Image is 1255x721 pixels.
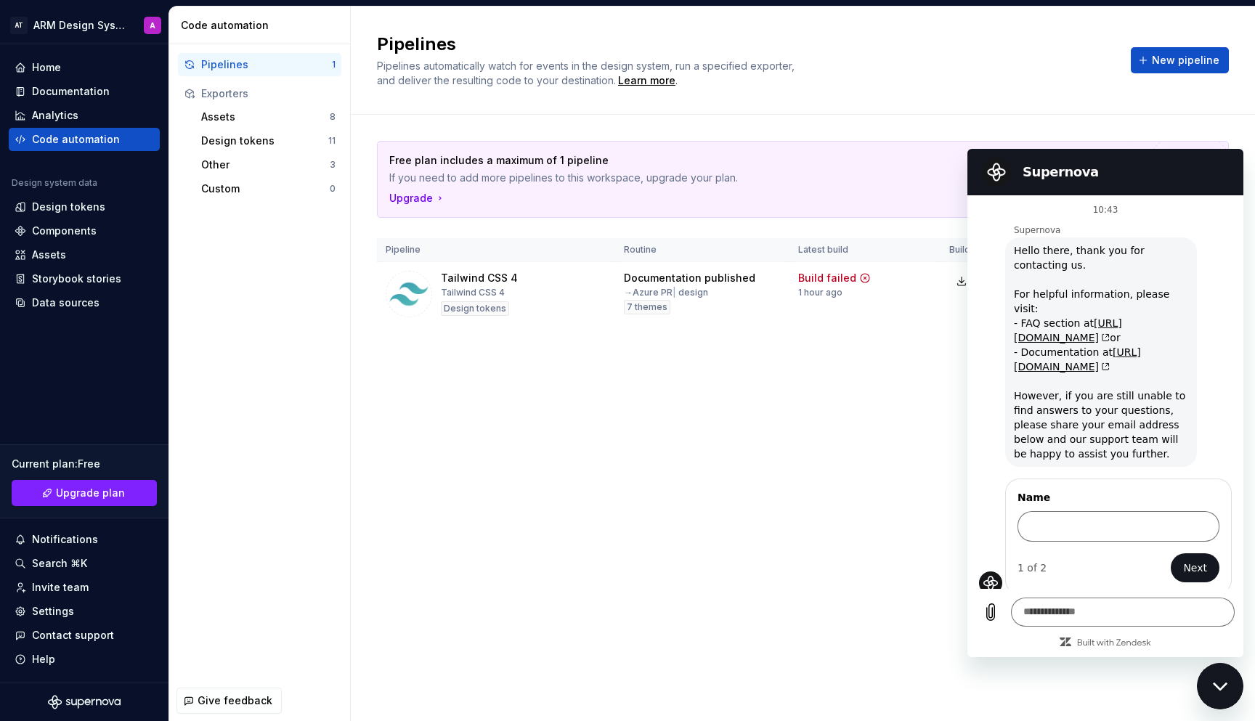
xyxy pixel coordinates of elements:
[789,238,941,262] th: Latest build
[176,688,282,714] button: Give feedback
[56,486,125,500] span: Upgrade plan
[9,219,160,243] a: Components
[9,552,160,575] button: Search ⌘K
[181,18,344,33] div: Code automation
[32,108,78,123] div: Analytics
[12,177,97,189] div: Design system data
[624,271,755,285] div: Documentation published
[10,17,28,34] div: AT
[32,200,105,214] div: Design tokens
[32,628,114,643] div: Contact support
[441,301,509,316] div: Design tokens
[9,56,160,79] a: Home
[9,243,160,266] a: Assets
[195,129,341,152] button: Design tokens11
[32,132,120,147] div: Code automation
[195,105,341,129] button: Assets8
[201,134,328,148] div: Design tokens
[949,268,1079,294] button: Download build log
[941,238,1087,262] th: Build output
[3,9,166,41] button: ATARM Design SystemA
[377,238,615,262] th: Pipeline
[389,153,1115,168] p: Free plan includes a maximum of 1 pipeline
[32,60,61,75] div: Home
[12,480,157,506] button: Upgrade plan
[9,267,160,290] a: Storybook stories
[9,648,160,671] button: Help
[1131,47,1229,73] button: New pipeline
[330,183,336,195] div: 0
[328,135,336,147] div: 11
[32,580,89,595] div: Invite team
[377,60,797,86] span: Pipelines automatically watch for events in the design system, run a specified exporter, and deli...
[195,177,341,200] button: Custom0
[9,576,160,599] a: Invite team
[150,20,155,31] div: A
[198,693,272,708] span: Give feedback
[32,604,74,619] div: Settings
[673,287,676,298] span: |
[1152,53,1219,68] span: New pipeline
[32,556,87,571] div: Search ⌘K
[1197,663,1243,709] iframe: Button to launch messaging window, conversation in progress
[377,33,1113,56] h2: Pipelines
[9,600,160,623] a: Settings
[615,238,789,262] th: Routine
[32,84,110,99] div: Documentation
[12,457,157,471] div: Current plan : Free
[798,271,856,285] div: Build failed
[201,110,330,124] div: Assets
[441,271,518,285] div: Tailwind CSS 4
[624,287,708,298] div: → Azure PR design
[616,76,678,86] span: .
[32,224,97,238] div: Components
[32,532,98,547] div: Notifications
[618,73,675,88] a: Learn more
[9,195,160,219] a: Design tokens
[195,153,341,176] button: Other3
[332,59,336,70] div: 1
[201,57,332,72] div: Pipelines
[9,528,160,551] button: Notifications
[9,80,160,103] a: Documentation
[967,149,1243,657] iframe: Messaging window
[9,104,160,127] a: Analytics
[32,272,121,286] div: Storybook stories
[798,287,842,298] div: 1 hour ago
[330,111,336,123] div: 8
[48,695,121,709] svg: Supernova Logo
[178,53,341,76] button: Pipelines1
[9,128,160,151] a: Code automation
[33,18,126,33] div: ARM Design System
[441,287,505,298] div: Tailwind CSS 4
[330,159,336,171] div: 3
[389,171,1115,185] p: If you need to add more pipelines to this workspace, upgrade your plan.
[627,301,667,313] span: 7 themes
[201,158,330,172] div: Other
[389,191,446,205] button: Upgrade
[201,182,330,196] div: Custom
[9,624,160,647] button: Contact support
[32,652,55,667] div: Help
[32,296,99,310] div: Data sources
[201,86,336,101] div: Exporters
